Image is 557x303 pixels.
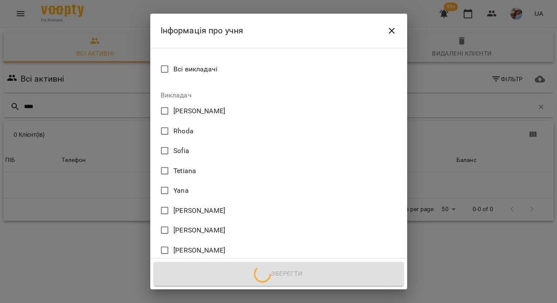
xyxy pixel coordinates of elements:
[173,185,189,196] span: Yana
[173,106,225,116] span: [PERSON_NAME]
[173,126,194,136] span: Rhoda
[173,245,225,256] span: [PERSON_NAME]
[161,24,244,37] h6: Інформація про учня
[173,206,225,216] span: [PERSON_NAME]
[173,166,196,176] span: Tetiana
[173,146,189,156] span: Sofia
[173,225,225,235] span: [PERSON_NAME]
[173,64,217,74] span: Всі викладачі
[381,21,402,41] button: Close
[161,92,397,99] label: Викладач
